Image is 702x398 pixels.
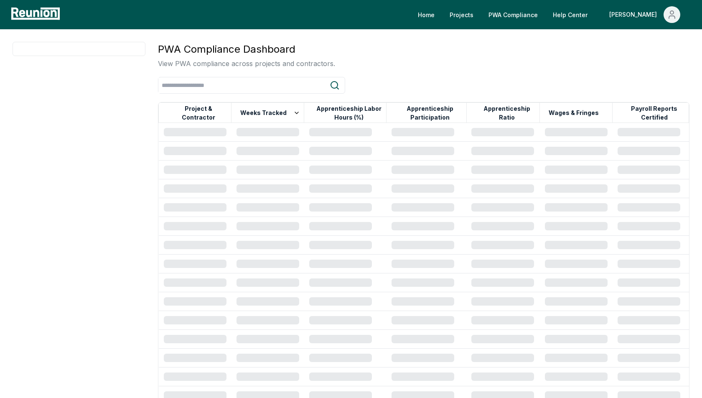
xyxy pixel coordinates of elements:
[609,6,660,23] div: [PERSON_NAME]
[546,6,594,23] a: Help Center
[411,6,694,23] nav: Main
[239,105,302,121] button: Weeks Tracked
[411,6,441,23] a: Home
[443,6,480,23] a: Projects
[603,6,687,23] button: [PERSON_NAME]
[166,105,231,121] button: Project & Contractor
[311,105,386,121] button: Apprenticeship Labor Hours (%)
[158,42,335,57] h3: PWA Compliance Dashboard
[158,59,335,69] p: View PWA compliance across projects and contractors.
[474,105,539,121] button: Apprenticeship Ratio
[547,105,600,121] button: Wages & Fringes
[482,6,544,23] a: PWA Compliance
[394,105,466,121] button: Apprenticeship Participation
[620,105,689,121] button: Payroll Reports Certified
